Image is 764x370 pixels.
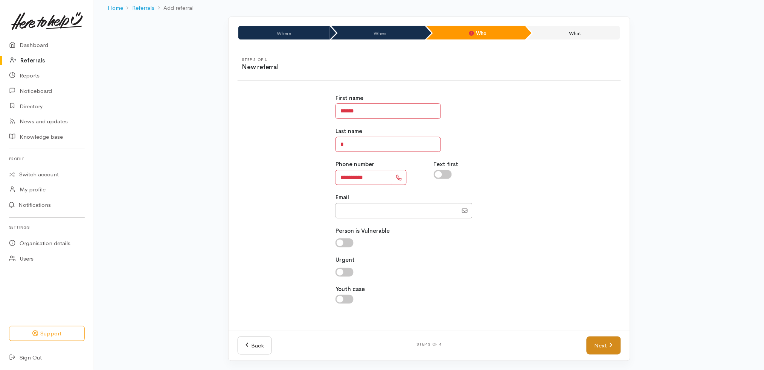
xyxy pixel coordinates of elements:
label: First name [335,94,363,103]
label: Text first [434,160,459,169]
h6: Step 3 of 4 [281,342,578,346]
a: Back [238,337,272,355]
li: Add referral [154,4,194,12]
h6: Profile [9,154,85,164]
h3: New referral [242,64,429,71]
a: Home [108,4,123,12]
li: What [527,26,620,39]
h6: Step 3 of 4 [242,58,429,62]
label: Urgent [335,256,355,264]
li: When [331,26,425,39]
button: Support [9,326,85,341]
h6: Settings [9,222,85,232]
li: Who [427,26,525,39]
a: Next [587,337,621,355]
a: Referrals [132,4,154,12]
label: Last name [335,127,362,136]
label: Phone number [335,160,374,169]
label: Person is Vulnerable [335,227,390,235]
li: Where [238,26,330,39]
label: Youth case [335,285,365,294]
label: Email [335,193,349,202]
